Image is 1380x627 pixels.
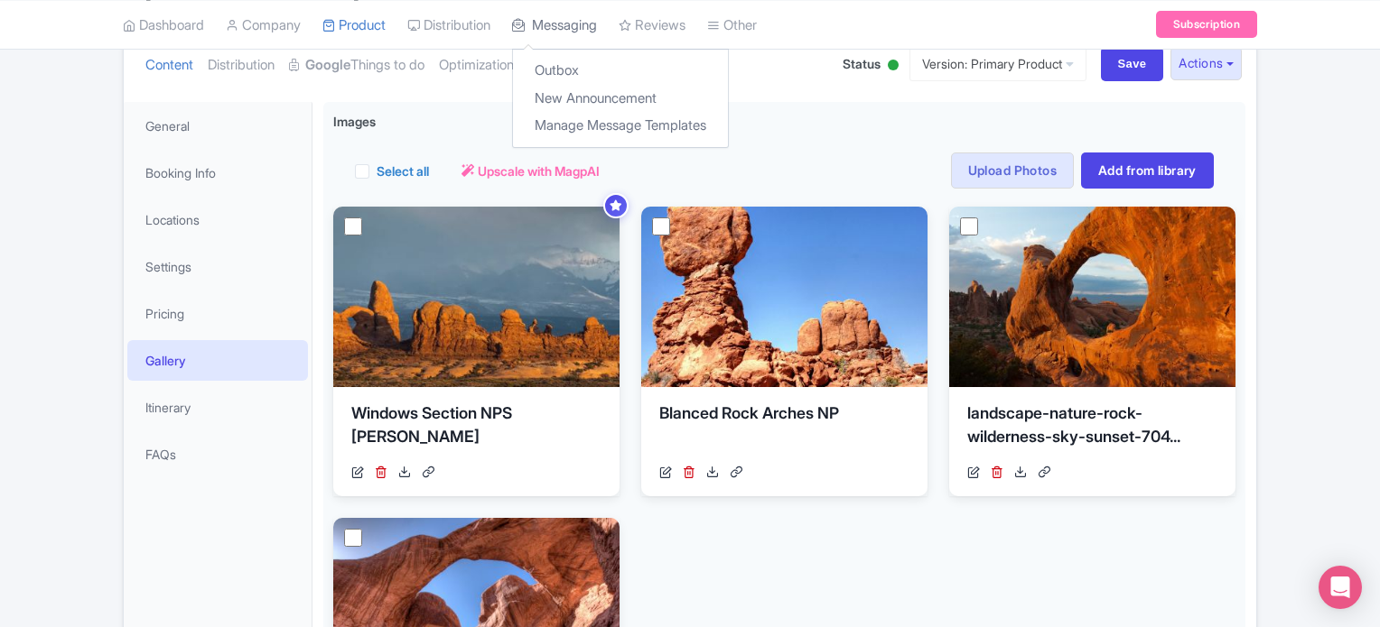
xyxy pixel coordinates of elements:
a: General [127,106,308,146]
strong: Google [305,55,350,76]
a: GoogleThings to do [289,37,424,94]
input: Save [1101,47,1164,81]
a: Subscription [1156,11,1257,38]
a: Upscale with MagpAI [462,161,600,180]
a: Itinerary [127,387,308,428]
button: Actions [1170,47,1242,80]
a: Gallery [127,340,308,381]
div: Open Intercom Messenger [1319,566,1362,609]
a: Pricing [127,293,308,334]
div: Active [884,52,902,80]
a: Optimization [439,37,514,94]
div: Blanced Rock Arches NP [659,401,909,456]
a: New Announcement [513,84,728,112]
a: Outbox [513,57,728,85]
div: Windows Section NPS [PERSON_NAME] [351,401,601,456]
a: Add from library [1081,152,1214,189]
a: Distribution [208,37,275,94]
a: Manage Message Templates [513,112,728,140]
a: Settings [127,246,308,287]
a: Upload Photos [951,152,1074,189]
a: Content [145,37,193,94]
a: Booking Info [127,152,308,193]
span: Upscale with MagpAI [478,161,600,180]
span: Status [843,54,881,73]
label: Select all [377,161,429,180]
a: FAQs [127,434,308,475]
a: Locations [127,199,308,240]
div: landscape-nature-rock-wilderness-sky-sunset-704... [967,401,1217,456]
span: Images [333,112,376,131]
a: Version: Primary Product [909,46,1086,81]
